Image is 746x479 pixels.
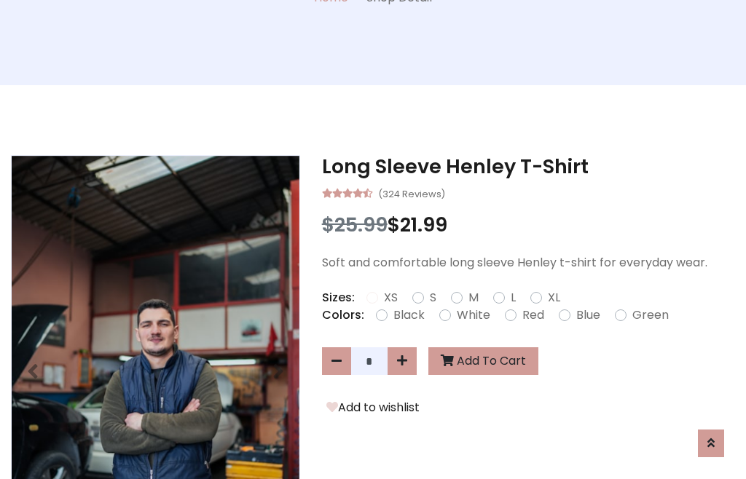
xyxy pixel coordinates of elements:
h3: $ [322,213,735,237]
p: Soft and comfortable long sleeve Henley t-shirt for everyday wear. [322,254,735,272]
p: Colors: [322,306,364,324]
label: Green [632,306,669,324]
label: L [511,289,516,306]
label: S [430,289,436,306]
button: Add to wishlist [322,398,424,417]
span: 21.99 [400,211,447,238]
label: XL [548,289,560,306]
label: Blue [576,306,600,324]
label: XS [384,289,398,306]
span: $25.99 [322,211,388,238]
button: Add To Cart [428,347,538,375]
label: M [468,289,479,306]
label: Black [393,306,425,324]
label: White [457,306,490,324]
label: Red [522,306,544,324]
h3: Long Sleeve Henley T-Shirt [322,155,735,178]
p: Sizes: [322,289,355,306]
small: (324 Reviews) [378,184,445,202]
